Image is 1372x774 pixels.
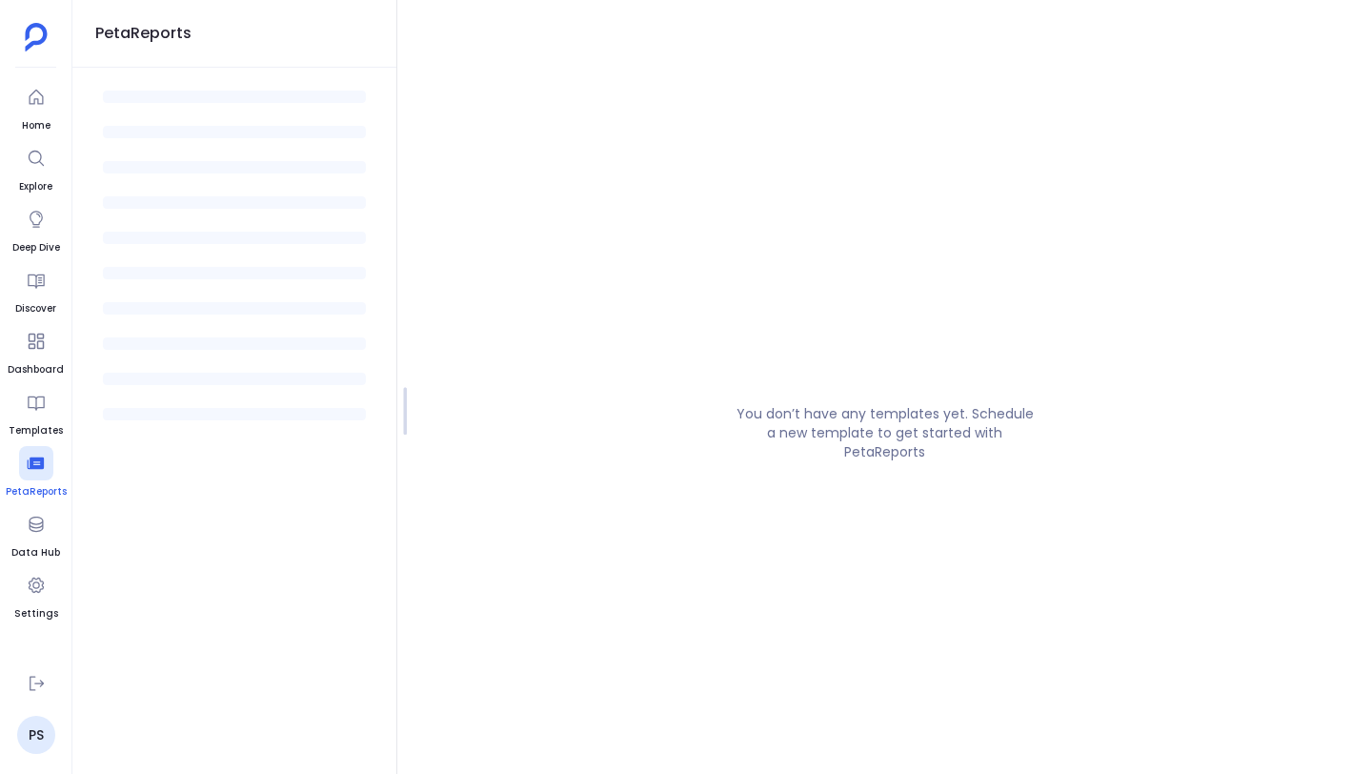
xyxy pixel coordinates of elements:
[11,507,60,560] a: Data Hub
[12,202,60,255] a: Deep Dive
[19,118,53,133] span: Home
[6,446,67,499] a: PetaReports
[11,545,60,560] span: Data Hub
[25,23,48,51] img: petavue logo
[8,362,64,377] span: Dashboard
[9,423,63,438] span: Templates
[733,404,1038,461] p: You don’t have any templates yet. Schedule a new template to get started with PetaReports
[8,324,64,377] a: Dashboard
[14,606,58,621] span: Settings
[15,301,56,316] span: Discover
[6,484,67,499] span: PetaReports
[14,568,58,621] a: Settings
[15,263,56,316] a: Discover
[17,716,55,754] a: PS
[9,385,63,438] a: Templates
[12,240,60,255] span: Deep Dive
[19,80,53,133] a: Home
[19,141,53,194] a: Explore
[19,179,53,194] span: Explore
